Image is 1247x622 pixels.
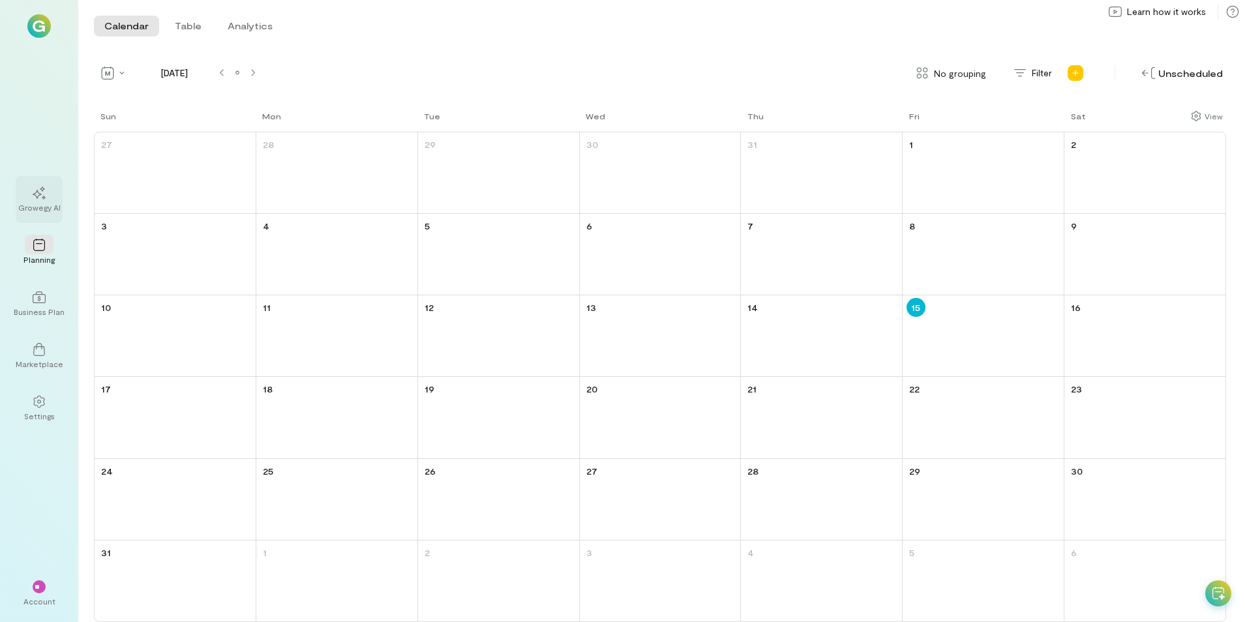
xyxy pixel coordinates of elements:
td: August 4, 2025 [256,214,418,295]
a: August 3, 2025 [98,216,110,235]
td: September 5, 2025 [903,540,1064,621]
button: Calendar [94,16,159,37]
a: Monday [256,110,284,132]
td: August 30, 2025 [1064,458,1225,540]
td: August 25, 2025 [256,458,418,540]
a: August 25, 2025 [260,462,276,481]
a: August 28, 2025 [745,462,761,481]
a: August 14, 2025 [745,298,760,317]
div: Show columns [1188,107,1226,125]
td: July 27, 2025 [95,132,256,214]
div: Growegy AI [18,202,61,213]
a: August 19, 2025 [422,379,437,398]
a: August 9, 2025 [1068,216,1079,235]
a: July 27, 2025 [98,135,115,154]
a: September 6, 2025 [1068,543,1079,562]
div: Add new program [1065,63,1086,83]
td: August 17, 2025 [95,377,256,458]
a: August 16, 2025 [1068,298,1083,317]
div: Wed [586,111,605,121]
a: Marketplace [16,333,63,379]
td: July 28, 2025 [256,132,418,214]
a: August 5, 2025 [422,216,432,235]
a: August 17, 2025 [98,379,113,398]
a: August 24, 2025 [98,462,115,481]
td: September 1, 2025 [256,540,418,621]
td: August 28, 2025 [741,458,903,540]
td: August 1, 2025 [903,132,1064,214]
a: July 30, 2025 [584,135,601,154]
a: Settings [16,385,63,432]
a: July 28, 2025 [260,135,277,154]
button: Table [164,16,212,37]
td: August 27, 2025 [579,458,741,540]
a: September 1, 2025 [260,543,269,562]
div: Mon [262,111,281,121]
a: August 13, 2025 [584,298,599,317]
a: September 2, 2025 [422,543,432,562]
a: July 29, 2025 [422,135,438,154]
a: August 2, 2025 [1068,135,1079,154]
td: August 8, 2025 [903,214,1064,295]
td: August 29, 2025 [903,458,1064,540]
div: Sat [1071,111,1086,121]
a: August 18, 2025 [260,379,275,398]
div: Tue [424,111,440,121]
td: August 26, 2025 [417,458,579,540]
a: August 21, 2025 [745,379,759,398]
td: September 6, 2025 [1064,540,1225,621]
a: September 4, 2025 [745,543,757,562]
td: August 31, 2025 [95,540,256,621]
td: August 9, 2025 [1064,214,1225,295]
a: August 12, 2025 [422,298,436,317]
td: August 21, 2025 [741,377,903,458]
td: August 22, 2025 [903,377,1064,458]
td: August 12, 2025 [417,295,579,377]
a: August 11, 2025 [260,298,273,317]
a: August 22, 2025 [907,379,922,398]
td: August 24, 2025 [95,458,256,540]
a: August 27, 2025 [584,462,600,481]
a: August 30, 2025 [1068,462,1085,481]
a: Wednesday [579,110,608,132]
td: August 6, 2025 [579,214,741,295]
a: August 4, 2025 [260,216,272,235]
td: August 11, 2025 [256,295,418,377]
div: Planning [23,254,55,265]
a: September 5, 2025 [907,543,917,562]
td: August 2, 2025 [1064,132,1225,214]
td: August 13, 2025 [579,295,741,377]
a: August 8, 2025 [907,216,918,235]
span: No grouping [934,67,986,80]
div: Settings [24,411,55,421]
td: August 19, 2025 [417,377,579,458]
a: September 3, 2025 [584,543,595,562]
a: Business Plan [16,280,63,327]
a: August 1, 2025 [907,135,916,154]
a: August 15, 2025 [907,298,925,317]
td: September 3, 2025 [579,540,741,621]
td: July 29, 2025 [417,132,579,214]
a: Sunday [94,110,119,132]
button: Analytics [217,16,283,37]
div: Business Plan [14,306,65,317]
a: August 6, 2025 [584,216,595,235]
a: July 31, 2025 [745,135,760,154]
div: Sun [100,111,116,121]
div: View [1205,110,1223,122]
span: [DATE] [134,67,214,80]
a: August 26, 2025 [422,462,438,481]
span: Learn how it works [1127,5,1206,18]
a: Growegy AI [16,176,63,223]
td: August 15, 2025 [903,295,1064,377]
span: Filter [1032,67,1052,80]
a: August 31, 2025 [98,543,113,562]
a: Saturday [1064,110,1089,132]
td: August 18, 2025 [256,377,418,458]
a: Thursday [741,110,766,132]
td: August 5, 2025 [417,214,579,295]
td: September 4, 2025 [741,540,903,621]
td: August 20, 2025 [579,377,741,458]
td: August 16, 2025 [1064,295,1225,377]
td: August 3, 2025 [95,214,256,295]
